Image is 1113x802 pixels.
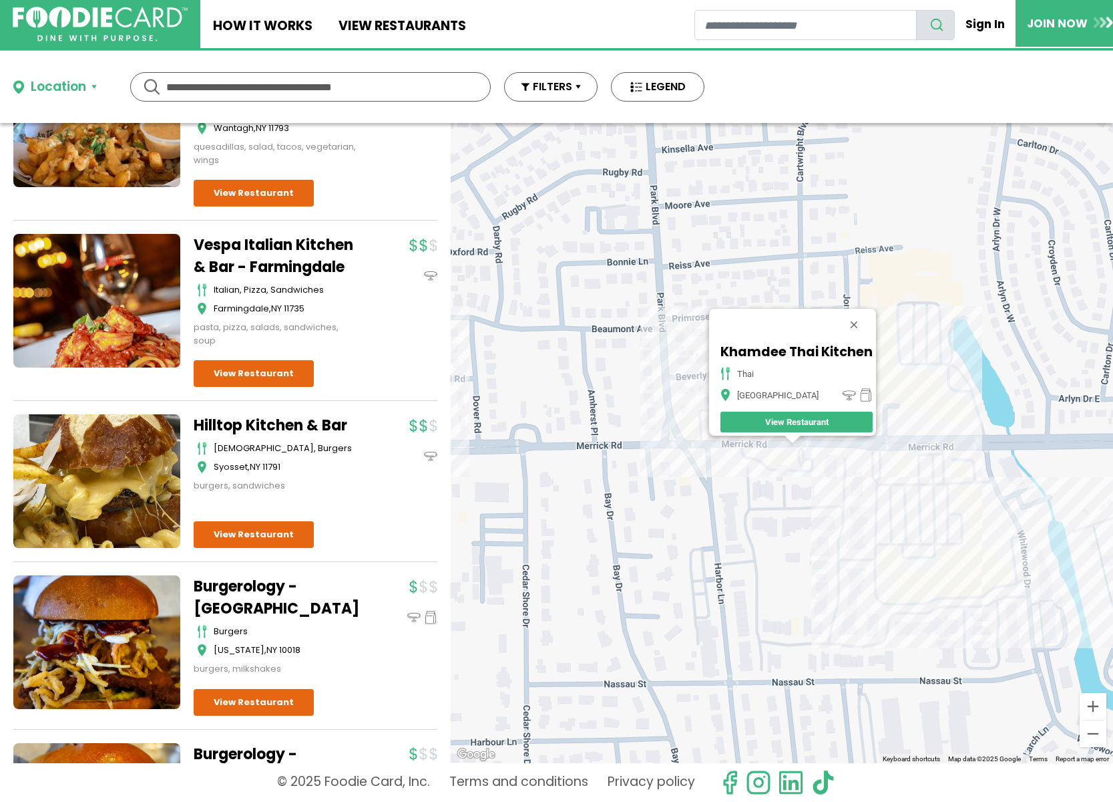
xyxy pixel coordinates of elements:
[194,234,361,278] a: Vespa Italian Kitchen & Bar - Farmingdale
[214,283,361,297] div: italian, pizza, sandwiches
[194,662,361,676] div: burgers, milkshakes
[1056,755,1109,763] a: Report a map error
[194,321,361,347] div: pasta, pizza, salads, sandwiches, soup
[197,644,207,657] img: map_icon.svg
[717,770,742,795] svg: check us out on facebook
[194,360,314,387] a: View Restaurant
[214,460,248,473] span: Syosset
[194,140,361,166] div: quesadillas, salad, tacos, vegetarian, wings
[197,302,207,315] img: map_icon.svg
[271,302,282,315] span: NY
[284,302,304,315] span: 11735
[778,770,803,795] img: linkedin.svg
[859,388,873,402] img: pickup_icon.png
[611,72,704,102] button: LEGEND
[449,770,588,795] a: Terms and conditions
[13,7,188,42] img: FoodieCard; Eat, Drink, Save, Donate
[720,388,730,402] img: map_icon.png
[948,755,1021,763] span: Map data ©2025 Google
[1080,720,1106,747] button: Zoom out
[214,644,361,657] div: ,
[955,9,1016,39] a: Sign In
[277,770,430,795] p: © 2025 Foodie Card, Inc.
[694,10,917,40] input: restaurant search
[424,611,437,624] img: pickup_icon.svg
[214,122,361,135] div: ,
[194,180,314,207] a: View Restaurant
[214,302,269,315] span: Farmingdale
[194,689,314,716] a: View Restaurant
[883,755,940,764] button: Keyboard shortcuts
[720,367,730,380] img: cutlery_icon.png
[454,746,498,763] img: Google
[451,123,1113,763] div: Bagel Cafe & Eatery
[843,388,856,402] img: dinein_icon.png
[13,78,97,97] button: Location
[916,10,955,40] button: search
[720,344,873,360] h5: Khamdee Thai Kitchen
[268,122,289,134] span: 11793
[214,302,361,315] div: ,
[454,746,498,763] a: Open this area in Google Maps (opens a new window)
[197,283,207,297] img: cutlery_icon.svg
[194,743,361,787] a: Burgerology - [GEOGRAPHIC_DATA]
[1029,755,1048,763] a: Terms
[197,122,207,135] img: map_icon.svg
[266,644,277,656] span: NY
[194,521,314,548] a: View Restaurant
[262,460,280,473] span: 11791
[737,390,819,400] div: [GEOGRAPHIC_DATA]
[194,414,361,436] a: Hilltop Kitchen & Bar
[1080,693,1106,720] button: Zoom in
[838,309,870,341] button: Close
[250,460,260,473] span: NY
[197,460,207,474] img: map_icon.svg
[424,269,437,283] img: dinein_icon.svg
[811,770,836,795] img: tiktok.svg
[214,460,361,474] div: ,
[504,72,598,102] button: FILTERS
[424,450,437,463] img: dinein_icon.svg
[279,644,300,656] span: 10018
[256,122,266,134] span: NY
[197,625,207,638] img: cutlery_icon.svg
[214,625,361,638] div: burgers
[214,442,361,455] div: [DEMOGRAPHIC_DATA], burgers
[214,644,264,656] span: [US_STATE]
[737,369,754,379] div: Thai
[608,770,695,795] a: Privacy policy
[194,479,361,493] div: burgers, sandwiches
[214,122,254,134] span: Wantagh
[31,78,86,97] div: Location
[197,442,207,455] img: cutlery_icon.svg
[720,412,873,432] a: View Restaurant
[407,611,421,624] img: dinein_icon.svg
[194,575,361,620] a: Burgerology - [GEOGRAPHIC_DATA]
